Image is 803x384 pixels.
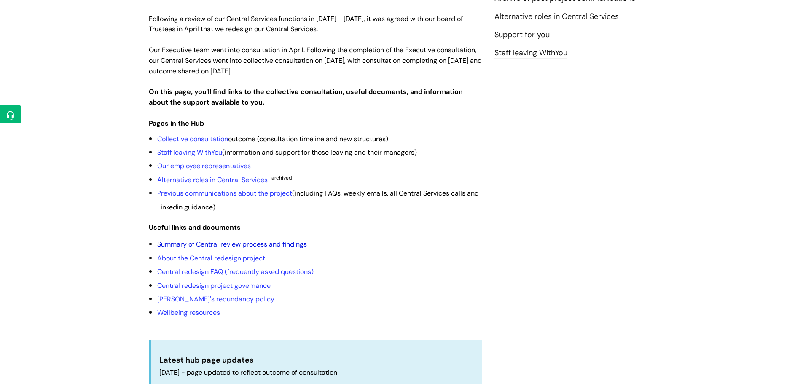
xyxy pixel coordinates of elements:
strong: Latest hub page updates [159,355,254,365]
a: Alternative roles in Central Services [494,11,619,22]
a: Staff leaving WithYou [494,48,567,59]
a: Support for you [494,30,550,40]
a: [PERSON_NAME]'s redundancy policy [157,295,274,303]
span: outcome (consultation timeline and new structures) [157,134,388,143]
strong: Pages in the Hub [149,119,204,128]
a: Previous communications about the project [157,189,292,198]
span: Our Executive team went into consultation in April. Following the completion of the Executive con... [149,46,482,75]
a: Alternative roles in Central Services [157,175,268,184]
span: (information and support for those leaving and their managers) [157,148,417,157]
span: (including FAQs, weekly emails, all Central Services calls and Linkedin guidance) [157,189,479,211]
sup: archived [271,175,292,181]
span: - [157,175,292,184]
a: Summary of Central review process and findings [157,240,307,249]
a: Staff leaving WithYou [157,148,222,157]
span: Following a review of our Central Services functions in [DATE] - [DATE], it was agreed with our b... [149,14,463,34]
a: Central redesign FAQ (frequently asked questions) [157,267,314,276]
a: Collective consultation [157,134,228,143]
a: About the Central redesign project [157,254,265,263]
a: Wellbeing resources [157,308,220,317]
strong: Useful links and documents [149,223,241,232]
a: Our employee representatives [157,161,251,170]
span: [DATE] - page updated to reflect outcome of consultation [159,368,337,377]
a: Central redesign project governance [157,281,271,290]
strong: On this page, you'll find links to the collective consultation, useful documents, and information... [149,87,463,107]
